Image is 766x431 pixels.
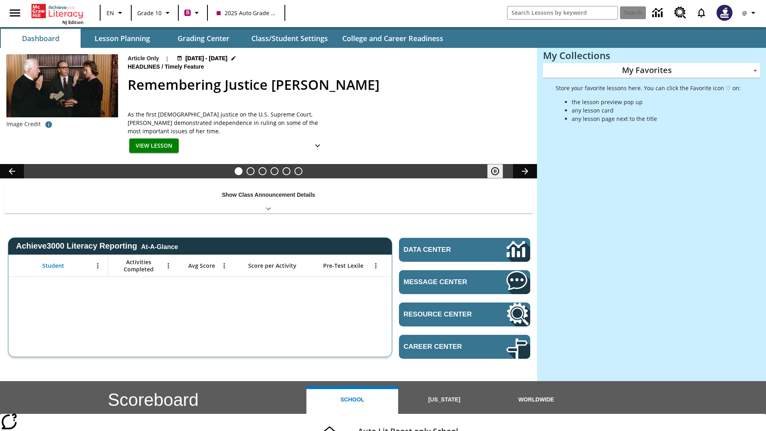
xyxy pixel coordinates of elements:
[648,2,669,24] a: Data Center
[32,2,83,25] div: Home
[336,29,450,48] button: College and Career Readiness
[62,19,83,25] span: NJ Edition
[717,5,732,21] img: Avatar
[404,246,479,254] span: Data Center
[245,29,334,48] button: Class/Student Settings
[282,167,290,175] button: Slide 5 Pre-release lesson
[82,29,162,48] button: Lesson Planning
[294,167,302,175] button: Slide 6 Career Lesson
[742,9,747,17] span: @
[112,259,165,273] span: Activities Completed
[1,29,81,48] button: Dashboard
[181,6,205,20] button: Boost Class color is violet red. Change class color
[128,110,327,135] span: As the first female justice on the U.S. Supreme Court, Sandra Day O'Connor demonstrated independe...
[404,343,482,351] span: Career Center
[270,167,278,175] button: Slide 4 The Last Homesteaders
[217,9,276,17] span: 2025 Auto Grade 10
[128,75,527,95] h2: Remembering Justice O'Connor
[399,335,530,359] a: Career Center
[141,242,178,251] div: At-A-Glance
[543,50,760,61] h3: My Collections
[32,3,83,19] a: Home
[129,138,179,153] button: View Lesson
[6,54,118,117] img: Chief Justice Warren Burger, wearing a black robe, holds up his right hand and faces Sandra Day O...
[188,262,215,269] span: Avg Score
[572,98,741,106] li: the lesson preview pop up
[222,191,315,199] p: Show Class Announcement Details
[162,63,163,70] span: /
[3,1,27,25] button: Open side menu
[737,6,763,20] button: Profile/Settings
[134,6,176,20] button: Grade: Grade 10, Select a grade
[487,164,511,178] div: Pause
[310,138,326,153] button: Show Details
[248,262,296,269] span: Score per Activity
[165,63,206,71] span: Timely Feature
[166,54,169,63] span: |
[16,241,178,251] span: Achieve3000 Literacy Reporting
[162,260,174,272] button: Open Menu
[404,310,482,318] span: Resource Center
[175,54,238,63] button: Aug 24 - Aug 24 Choose Dates
[259,167,267,175] button: Slide 3 Defining Our Government's Purpose
[42,262,64,269] span: Student
[398,386,490,414] button: [US_STATE]
[186,8,190,18] span: B
[507,6,618,19] input: search field
[572,115,741,123] li: any lesson page next to the title
[128,54,159,63] p: Article Only
[669,2,691,24] a: Resource Center, Will open in new tab
[513,164,537,178] button: Lesson carousel, Next
[399,238,530,262] a: Data Center
[399,270,530,294] a: Message Center
[107,9,114,17] span: EN
[691,2,712,23] a: Notifications
[399,302,530,326] a: Resource Center, Will open in new tab
[4,186,533,214] div: Show Class Announcement Details
[487,164,503,178] button: Pause
[572,106,741,115] li: any lesson card
[543,63,760,78] div: My Favorites
[128,63,162,71] span: Headlines
[103,6,128,20] button: Language: EN, Select a language
[92,260,104,272] button: Open Menu
[323,262,363,269] span: Pre-Test Lexile
[164,29,243,48] button: Grading Center
[404,278,482,286] span: Message Center
[370,260,382,272] button: Open Menu
[218,260,230,272] button: Open Menu
[137,9,162,17] span: Grade 10
[247,167,255,175] button: Slide 2 Climbing Mount Tai
[490,386,582,414] button: Worldwide
[6,120,41,128] p: Image Credit
[128,110,327,135] div: As the first [DEMOGRAPHIC_DATA] justice on the U.S. Supreme Court, [PERSON_NAME] demonstrated ind...
[556,84,741,92] p: Store your favorite lessons here. You can click the Favorite icon ♡ on:
[712,2,737,23] button: Select a new avatar
[306,386,398,414] button: School
[235,167,243,175] button: Slide 1 Remembering Justice O'Connor
[186,54,227,63] span: [DATE] - [DATE]
[41,117,57,132] button: Image credit: The U.S. National Archives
